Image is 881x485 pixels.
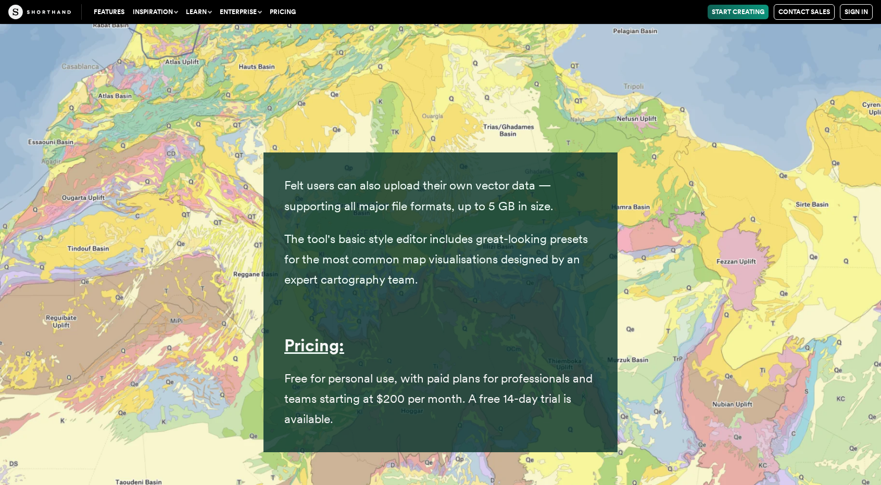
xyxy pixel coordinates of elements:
a: Features [90,5,129,19]
a: Pricing [266,5,300,19]
a: Start Creating [708,5,769,19]
a: Sign in [840,4,873,20]
p: The tool's basic style editor includes great-looking presets for the most common map visualisatio... [284,229,597,290]
img: The Craft [8,5,71,19]
p: Felt users can also upload their own vector data — supporting all major file formats, up to 5 GB ... [284,175,597,216]
a: Pricing: [284,335,344,355]
button: Inspiration [129,5,182,19]
span: Free for personal use, with paid plans for professionals and teams starting at $200 per month. A ... [284,371,593,426]
a: Contact Sales [774,4,835,20]
button: Enterprise [216,5,266,19]
button: Learn [182,5,216,19]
